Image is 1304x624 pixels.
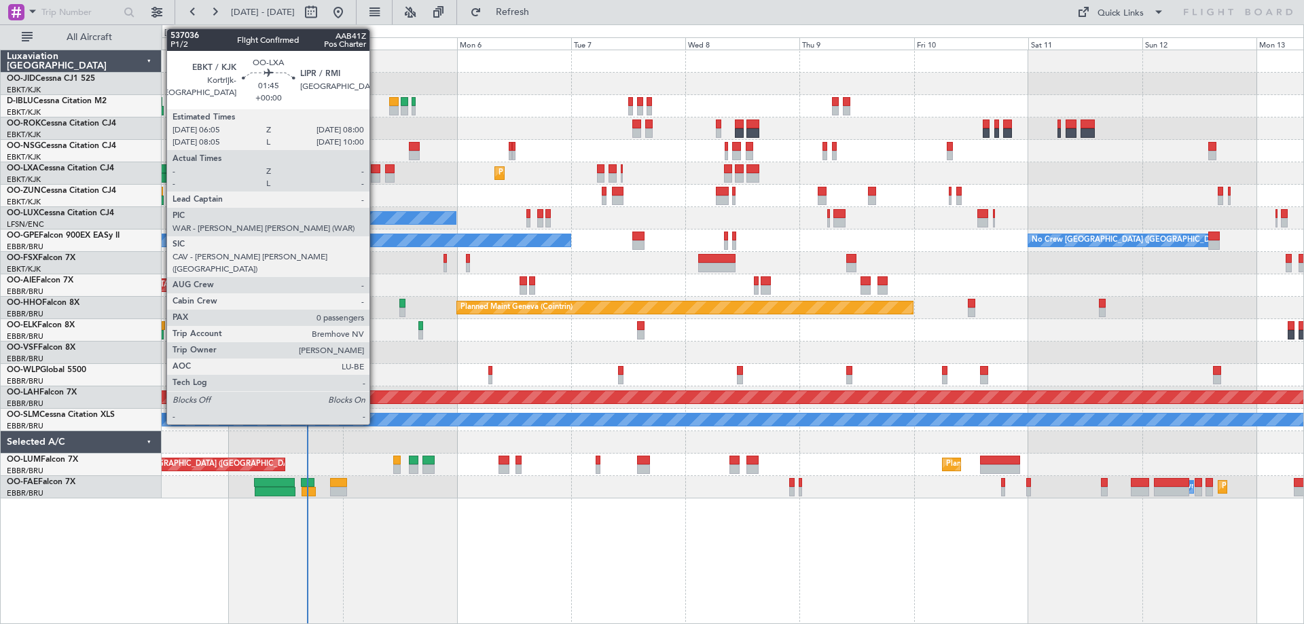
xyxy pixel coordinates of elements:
[484,7,541,17] span: Refresh
[7,376,43,386] a: EBBR/BRU
[41,2,120,22] input: Trip Number
[35,33,143,42] span: All Aircraft
[7,276,36,285] span: OO-AIE
[7,152,41,162] a: EBKT/KJK
[7,344,38,352] span: OO-VSF
[7,321,75,329] a: OO-ELKFalcon 8X
[1142,37,1256,50] div: Sun 12
[7,120,116,128] a: OO-ROKCessna Citation CJ4
[1028,37,1142,50] div: Sat 11
[7,107,41,117] a: EBKT/KJK
[231,6,295,18] span: [DATE] - [DATE]
[7,164,39,172] span: OO-LXA
[7,388,77,397] a: OO-LAHFalcon 7X
[343,37,457,50] div: Sun 5
[7,466,43,476] a: EBBR/BRU
[229,37,343,50] div: Sat 4
[7,75,35,83] span: OO-JID
[7,344,75,352] a: OO-VSFFalcon 8X
[571,37,685,50] div: Tue 7
[7,478,75,486] a: OO-FAEFalcon 7X
[7,242,43,252] a: EBBR/BRU
[7,209,39,217] span: OO-LUX
[7,276,73,285] a: OO-AIEFalcon 7X
[7,97,107,105] a: D-IBLUCessna Citation M2
[914,37,1028,50] div: Fri 10
[7,187,41,195] span: OO-ZUN
[7,264,41,274] a: EBKT/KJK
[7,232,120,240] a: OO-GPEFalcon 900EX EASy II
[460,297,573,318] div: Planned Maint Geneva (Cointrin)
[7,197,41,207] a: EBKT/KJK
[7,309,43,319] a: EBBR/BRU
[7,411,115,419] a: OO-SLMCessna Citation XLS
[7,254,75,262] a: OO-FSXFalcon 7X
[7,411,39,419] span: OO-SLM
[7,175,41,185] a: EBKT/KJK
[7,299,79,307] a: OO-HHOFalcon 8X
[464,1,545,23] button: Refresh
[7,331,43,342] a: EBBR/BRU
[7,85,41,95] a: EBKT/KJK
[7,130,41,140] a: EBKT/KJK
[685,37,799,50] div: Wed 8
[7,488,43,498] a: EBBR/BRU
[7,142,41,150] span: OO-NSG
[7,399,43,409] a: EBBR/BRU
[1070,1,1171,23] button: Quick Links
[7,120,41,128] span: OO-ROK
[799,37,913,50] div: Thu 9
[7,354,43,364] a: EBBR/BRU
[1032,230,1259,251] div: No Crew [GEOGRAPHIC_DATA] ([GEOGRAPHIC_DATA] National)
[7,366,40,374] span: OO-WLP
[15,26,147,48] button: All Aircraft
[7,421,43,431] a: EBBR/BRU
[7,164,114,172] a: OO-LXACessna Citation CJ4
[7,142,116,150] a: OO-NSGCessna Citation CJ4
[7,219,44,230] a: LFSN/ENC
[7,254,38,262] span: OO-FSX
[457,37,571,50] div: Mon 6
[232,208,313,228] div: No Crew Nancy (Essey)
[7,287,43,297] a: EBBR/BRU
[1098,7,1144,20] div: Quick Links
[7,456,78,464] a: OO-LUMFalcon 7X
[7,321,37,329] span: OO-ELK
[7,299,42,307] span: OO-HHO
[164,27,187,39] div: [DATE]
[7,366,86,374] a: OO-WLPGlobal 5500
[7,75,95,83] a: OO-JIDCessna CJ1 525
[87,454,333,475] div: Planned Maint [GEOGRAPHIC_DATA] ([GEOGRAPHIC_DATA] National)
[7,478,38,486] span: OO-FAE
[7,388,39,397] span: OO-LAH
[7,209,114,217] a: OO-LUXCessna Citation CJ4
[115,37,229,50] div: Fri 3
[946,454,1192,475] div: Planned Maint [GEOGRAPHIC_DATA] ([GEOGRAPHIC_DATA] National)
[7,97,33,105] span: D-IBLU
[7,232,39,240] span: OO-GPE
[7,456,41,464] span: OO-LUM
[7,187,116,195] a: OO-ZUNCessna Citation CJ4
[499,163,657,183] div: Planned Maint Kortrijk-[GEOGRAPHIC_DATA]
